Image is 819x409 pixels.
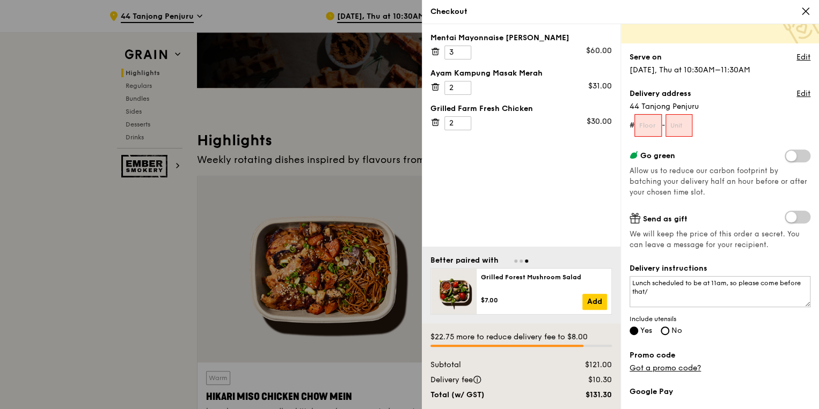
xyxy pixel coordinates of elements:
form: # - [630,114,810,137]
span: [DATE], Thu at 10:30AM–11:30AM [630,65,750,75]
a: Got a promo code? [630,363,701,373]
div: $60.00 [586,46,612,56]
a: Add [582,294,607,310]
span: Allow us to reduce our carbon footprint by batching your delivery half an hour before or after yo... [630,167,807,197]
span: Include utensils [630,315,810,323]
div: $22.75 more to reduce delivery fee to $8.00 [430,332,612,343]
div: Better paired with [430,255,499,266]
label: Promo code [630,350,810,361]
label: Google Pay [630,386,810,397]
span: 44 Tanjong Penjuru [630,101,810,112]
label: Delivery address [630,88,691,99]
input: Unit [666,114,693,137]
span: Go to slide 1 [514,259,517,263]
a: Edit [796,88,810,99]
span: Send as gift [643,214,688,224]
span: Go green [640,151,675,160]
div: Subtotal [424,360,553,370]
div: Total (w/ GST) [424,390,553,400]
label: Delivery instructions [630,263,810,274]
img: Meal donation [781,8,819,46]
span: Yes [640,326,652,335]
input: No [661,326,669,335]
div: $31.00 [588,81,612,92]
div: $121.00 [553,360,618,370]
span: Go to slide 2 [520,259,523,263]
div: $30.00 [587,116,612,127]
input: Yes [630,326,638,335]
div: Ayam Kampung Masak Merah [430,68,612,79]
span: No [671,326,682,335]
span: We will keep the price of this order a secret. You can leave a message for your recipient. [630,229,810,250]
div: Grilled Forest Mushroom Salad [481,273,607,281]
input: Floor [634,114,662,137]
div: $7.00 [481,296,582,304]
div: Delivery fee [424,375,553,385]
div: Mentai Mayonnaise [PERSON_NAME] [430,33,612,43]
div: $131.30 [553,390,618,400]
div: $10.30 [553,375,618,385]
div: Checkout [430,6,810,17]
div: Grilled Farm Fresh Chicken [430,103,612,114]
span: Go to slide 3 [525,259,528,263]
a: Edit [796,52,810,63]
label: Serve on [630,52,662,63]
